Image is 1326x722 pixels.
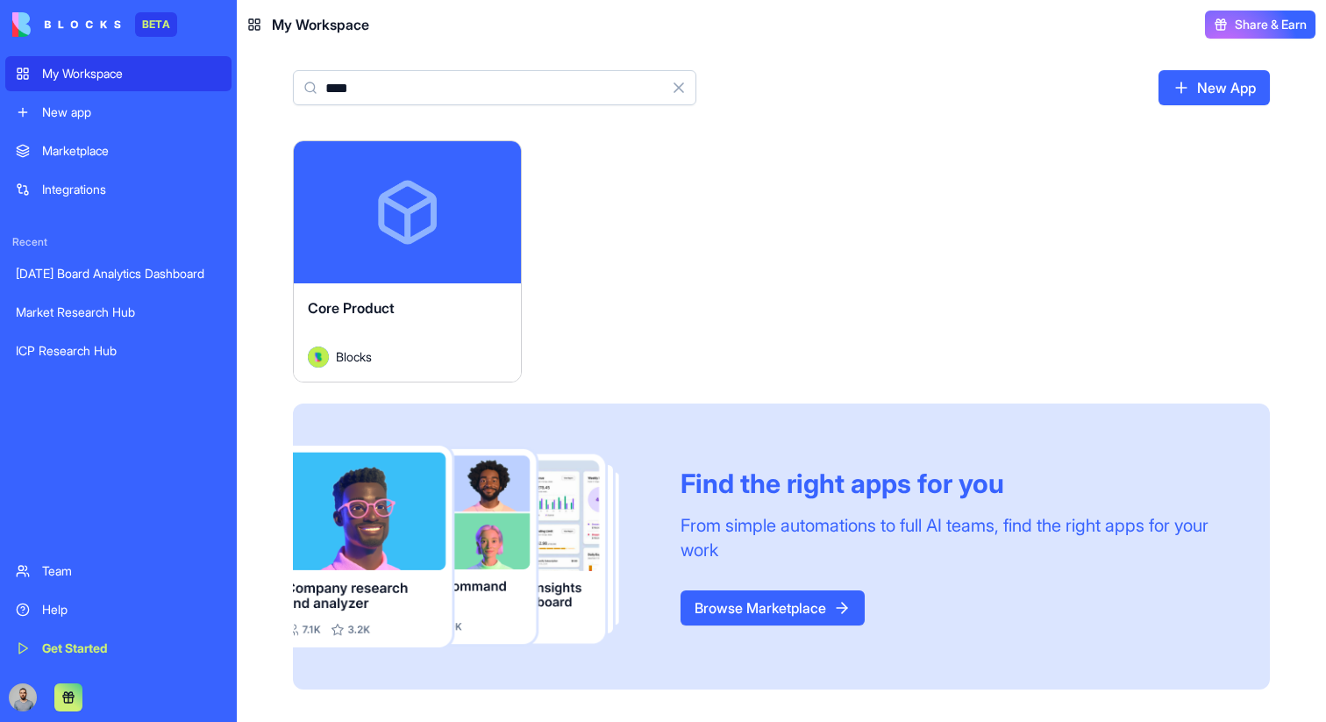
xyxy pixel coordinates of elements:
[5,333,232,368] a: ICP Research Hub
[1158,70,1270,105] a: New App
[5,95,232,130] a: New app
[293,140,522,382] a: Core ProductAvatarBlocks
[12,12,121,37] img: logo
[308,299,395,317] span: Core Product
[5,172,232,207] a: Integrations
[42,104,221,121] div: New app
[1235,16,1307,33] span: Share & Earn
[12,12,177,37] a: BETA
[5,133,232,168] a: Marketplace
[42,640,221,657] div: Get Started
[5,56,232,91] a: My Workspace
[16,265,221,282] div: [DATE] Board Analytics Dashboard
[272,14,369,35] span: My Workspace
[42,142,221,160] div: Marketplace
[5,235,232,249] span: Recent
[5,295,232,330] a: Market Research Hub
[5,256,232,291] a: [DATE] Board Analytics Dashboard
[16,342,221,360] div: ICP Research Hub
[5,592,232,627] a: Help
[681,468,1228,499] div: Find the right apps for you
[9,683,37,711] img: image_123650291_bsq8ao.jpg
[336,347,372,366] span: Blocks
[681,513,1228,562] div: From simple automations to full AI teams, find the right apps for your work
[5,631,232,666] a: Get Started
[681,590,865,625] a: Browse Marketplace
[5,554,232,589] a: Team
[1205,11,1315,39] button: Share & Earn
[135,12,177,37] div: BETA
[308,347,329,368] img: Avatar
[42,601,221,618] div: Help
[293,446,652,647] img: Frame_181_egmpey.png
[42,181,221,198] div: Integrations
[42,65,221,82] div: My Workspace
[42,562,221,580] div: Team
[16,304,221,321] div: Market Research Hub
